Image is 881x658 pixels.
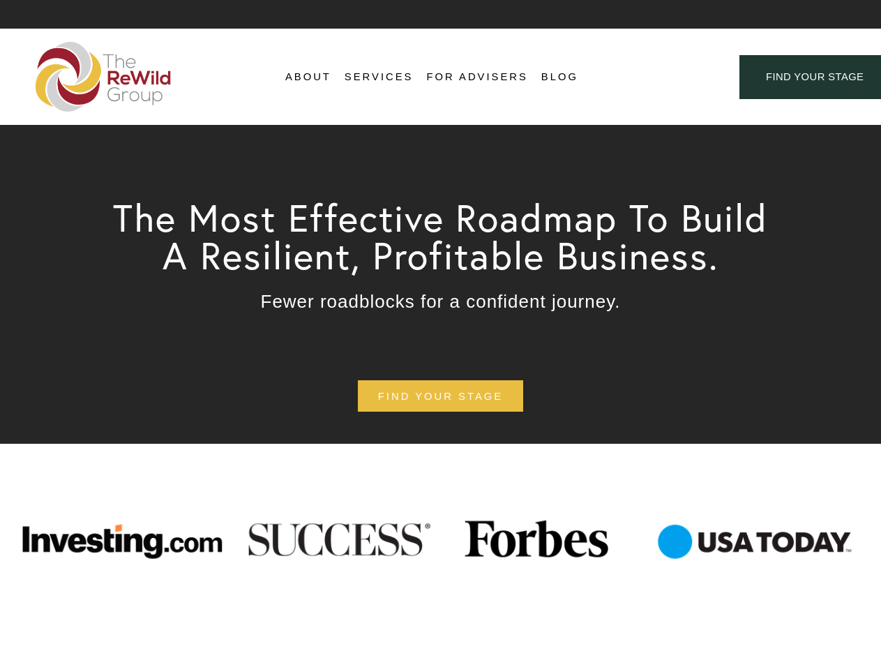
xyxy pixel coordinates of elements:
[285,68,331,87] span: About
[285,67,331,88] a: folder dropdown
[345,68,414,87] span: Services
[426,67,527,88] a: For Advisers
[358,380,523,412] a: find your stage
[36,42,172,112] img: The ReWild Group
[261,291,621,312] span: Fewer roadblocks for a confident journey.
[345,67,414,88] a: folder dropdown
[113,194,780,279] span: The Most Effective Roadmap To Build A Resilient, Profitable Business.
[541,67,578,88] a: Blog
